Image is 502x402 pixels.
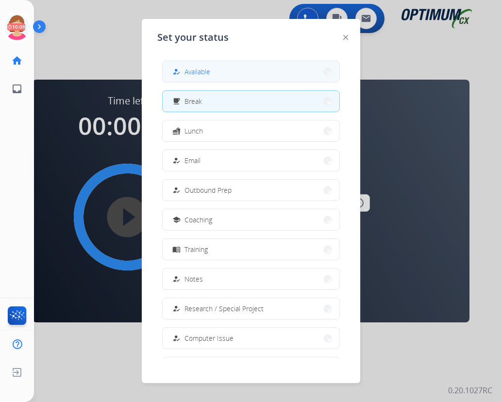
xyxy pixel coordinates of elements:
button: Lunch [163,120,339,141]
span: Coaching [184,215,212,225]
span: Outbound Prep [184,185,232,195]
button: Notes [163,268,339,289]
button: Available [163,61,339,82]
mat-icon: inbox [11,83,23,95]
mat-icon: how_to_reg [172,275,181,283]
p: 0.20.1027RC [448,385,492,396]
img: close-button [343,35,348,40]
button: Break [163,91,339,112]
span: Training [184,244,208,254]
mat-icon: how_to_reg [172,304,181,313]
mat-icon: fastfood [172,127,181,135]
mat-icon: free_breakfast [172,97,181,105]
button: Computer Issue [163,328,339,349]
mat-icon: menu_book [172,245,181,253]
span: Lunch [184,126,203,136]
span: Set your status [157,31,229,44]
mat-icon: how_to_reg [172,67,181,76]
mat-icon: school [172,216,181,224]
span: Computer Issue [184,333,234,343]
button: Coaching [163,209,339,230]
span: Research / Special Project [184,303,264,314]
button: Training [163,239,339,260]
mat-icon: how_to_reg [172,334,181,342]
button: Internet Issue [163,357,339,378]
mat-icon: home [11,55,23,67]
mat-icon: how_to_reg [172,186,181,194]
span: Email [184,155,201,166]
span: Notes [184,274,203,284]
button: Outbound Prep [163,180,339,201]
button: Research / Special Project [163,298,339,319]
span: Available [184,67,210,77]
mat-icon: how_to_reg [172,156,181,165]
button: Email [163,150,339,171]
span: Break [184,96,202,106]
